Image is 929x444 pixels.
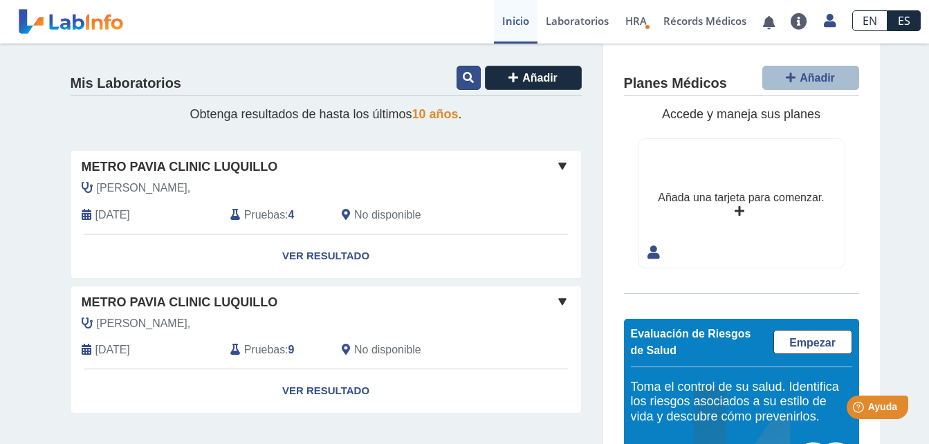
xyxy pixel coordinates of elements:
[97,180,191,196] span: Rivera Melendez,
[806,390,914,429] iframe: Help widget launcher
[354,207,421,223] span: No disponible
[190,107,461,121] span: Obtenga resultados de hasta los últimos .
[244,207,285,223] span: Pruebas
[762,66,859,90] button: Añadir
[220,207,331,223] div: :
[887,10,921,31] a: ES
[97,315,191,332] span: Rivera Melendez,
[220,342,331,358] div: :
[82,158,278,176] span: Metro Pavia Clinic Luquillo
[624,75,727,92] h4: Planes Médicos
[412,107,459,121] span: 10 años
[773,330,852,354] a: Empezar
[71,369,581,413] a: Ver Resultado
[71,234,581,278] a: Ver Resultado
[288,344,295,355] b: 9
[658,189,824,206] div: Añada una tarjeta para comenzar.
[485,66,582,90] button: Añadir
[82,293,278,312] span: Metro Pavia Clinic Luquillo
[95,342,130,358] span: 2025-02-26
[789,337,836,349] span: Empezar
[625,14,647,28] span: HRA
[662,107,820,121] span: Accede y maneja sus planes
[288,209,295,221] b: 4
[95,207,130,223] span: 2025-06-02
[522,72,558,84] span: Añadir
[631,328,751,356] span: Evaluación de Riesgos de Salud
[800,72,835,84] span: Añadir
[71,75,181,92] h4: Mis Laboratorios
[244,342,285,358] span: Pruebas
[631,380,852,425] h5: Toma el control de su salud. Identifica los riesgos asociados a su estilo de vida y descubre cómo...
[354,342,421,358] span: No disponible
[852,10,887,31] a: EN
